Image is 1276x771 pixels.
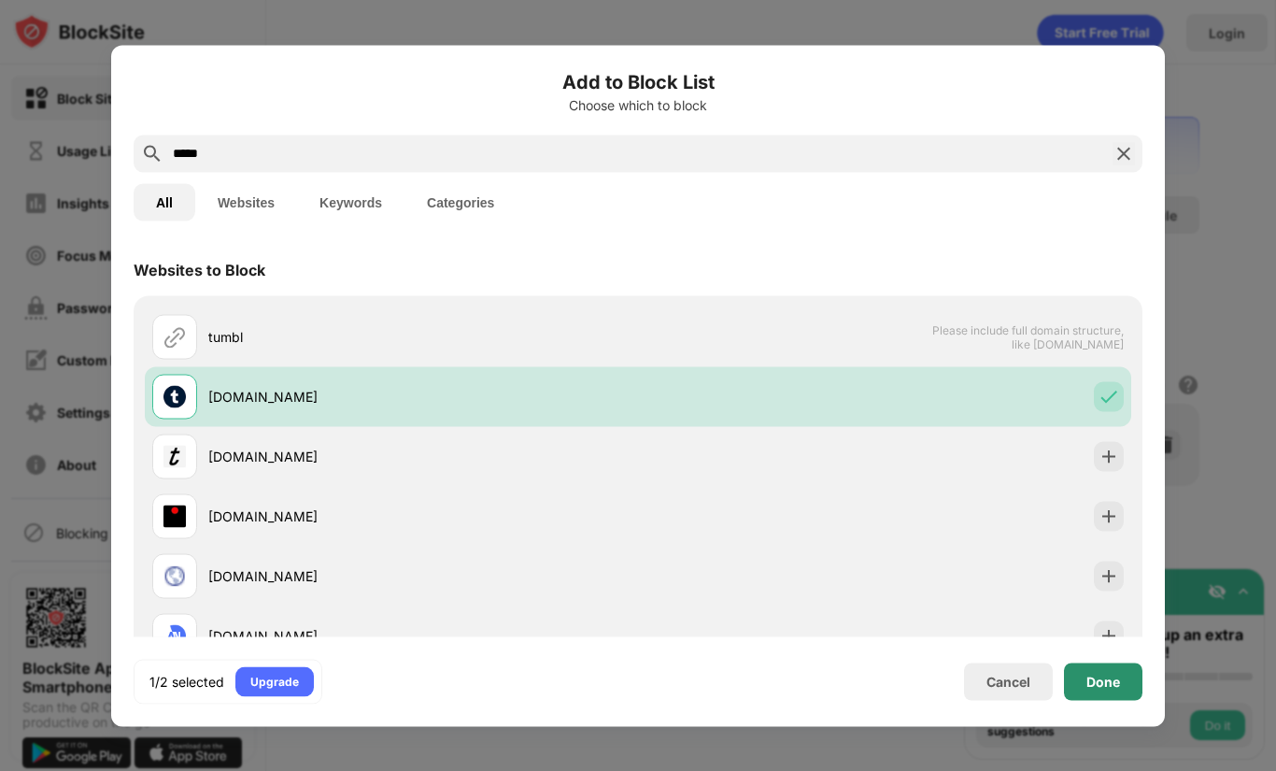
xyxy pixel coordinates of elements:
[163,445,186,467] img: favicons
[208,626,638,646] div: [DOMAIN_NAME]
[134,67,1142,95] h6: Add to Block List
[208,447,638,466] div: [DOMAIN_NAME]
[149,672,224,691] div: 1/2 selected
[163,564,186,587] img: favicons
[163,385,186,407] img: favicons
[1113,142,1135,164] img: search-close
[250,672,299,691] div: Upgrade
[1086,674,1120,689] div: Done
[134,260,265,278] div: Websites to Block
[141,142,163,164] img: search.svg
[163,325,186,348] img: url.svg
[208,387,638,407] div: [DOMAIN_NAME]
[297,183,404,221] button: Keywords
[986,674,1030,690] div: Cancel
[163,505,186,527] img: favicons
[134,97,1142,112] div: Choose which to block
[208,566,638,586] div: [DOMAIN_NAME]
[208,507,638,526] div: [DOMAIN_NAME]
[163,624,186,647] img: favicons
[404,183,517,221] button: Categories
[931,322,1124,350] span: Please include full domain structure, like [DOMAIN_NAME]
[134,183,195,221] button: All
[208,327,638,347] div: tumbl
[195,183,297,221] button: Websites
